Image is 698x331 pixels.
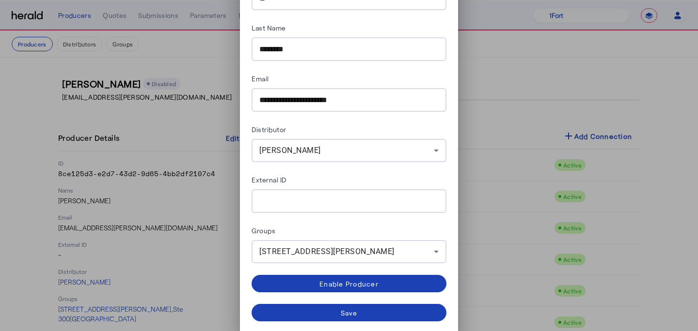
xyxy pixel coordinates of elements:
div: Enable Producer [319,279,379,289]
label: Groups [252,226,275,235]
div: Save [341,308,358,318]
label: External ID [252,176,286,184]
label: Last Name [252,24,286,32]
button: Enable Producer [252,275,446,292]
span: [STREET_ADDRESS][PERSON_NAME] [259,247,395,256]
button: Save [252,304,446,321]
span: [PERSON_NAME] [259,146,321,155]
label: Distributor [252,125,286,134]
label: Email [252,75,269,83]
